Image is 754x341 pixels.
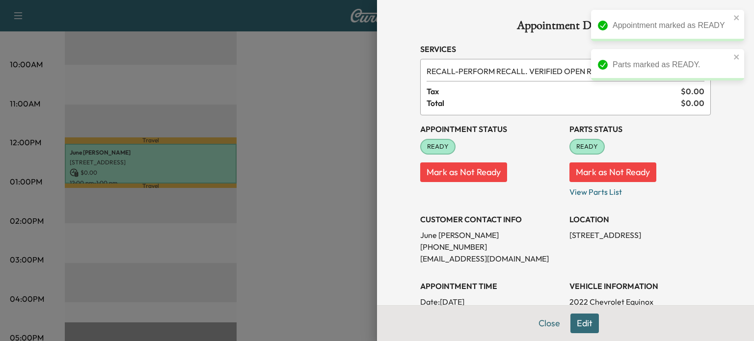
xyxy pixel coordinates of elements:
h3: Appointment Status [420,123,562,135]
h3: Parts Status [569,123,711,135]
p: [STREET_ADDRESS] [569,229,711,241]
h1: Appointment Details [420,20,711,35]
h3: VEHICLE INFORMATION [569,280,711,292]
span: Tax [427,85,681,97]
p: View Parts List [569,182,711,198]
h3: Services [420,43,711,55]
p: [EMAIL_ADDRESS][DOMAIN_NAME] [420,253,562,264]
div: Appointment marked as READY [613,20,730,31]
span: READY [421,142,455,152]
span: READY [570,142,604,152]
p: Date: [DATE] [420,296,562,308]
span: $ 0.00 [681,85,704,97]
p: [PHONE_NUMBER] [420,241,562,253]
h3: CUSTOMER CONTACT INFO [420,213,562,225]
button: Edit [570,314,599,333]
h3: APPOINTMENT TIME [420,280,562,292]
button: close [733,53,740,61]
div: Parts marked as READY. [613,59,730,71]
span: PERFORM RECALL. VERIFIED OPEN RECALL: [427,65,677,77]
h3: LOCATION [569,213,711,225]
p: June [PERSON_NAME] [420,229,562,241]
button: close [733,14,740,22]
span: $ 0.00 [681,97,704,109]
button: Mark as Not Ready [569,162,656,182]
span: Total [427,97,681,109]
button: Mark as Not Ready [420,162,507,182]
p: 2022 Chevrolet Equinox [569,296,711,308]
button: Close [532,314,566,333]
